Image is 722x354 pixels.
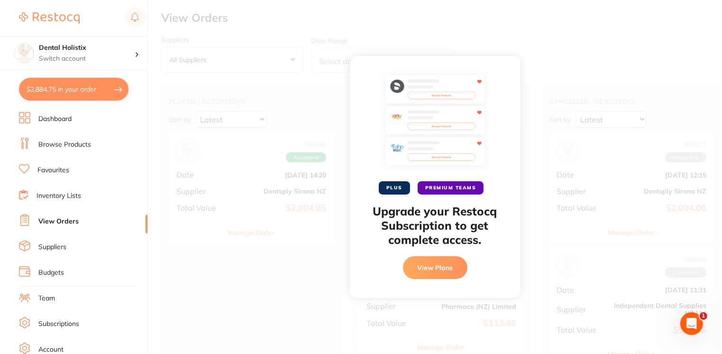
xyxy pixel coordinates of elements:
iframe: Intercom live chat [680,312,703,335]
h2: Upgrade your Restocq Subscription to get complete access. [369,204,502,247]
button: $2,884.75 in your order [19,78,128,101]
img: Dental Holistix [15,44,34,63]
img: Restocq Logo [19,12,80,24]
a: Subscriptions [38,319,79,329]
a: View Orders [38,217,79,226]
span: PLUS [379,181,410,195]
span: PREMIUM TEAMS [418,181,484,195]
a: Suppliers [38,242,66,252]
a: Inventory Lists [37,191,81,201]
a: Dashboard [38,114,72,124]
a: Favourites [37,166,69,175]
a: Restocq Logo [19,7,80,29]
a: Browse Products [38,140,91,149]
span: 1 [700,312,707,320]
p: Switch account [39,54,135,64]
img: favourites-preview.svg [385,75,485,170]
a: Budgets [38,268,64,278]
h4: Dental Holistix [39,43,135,53]
button: View Plans [403,256,467,279]
a: Team [38,294,55,303]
